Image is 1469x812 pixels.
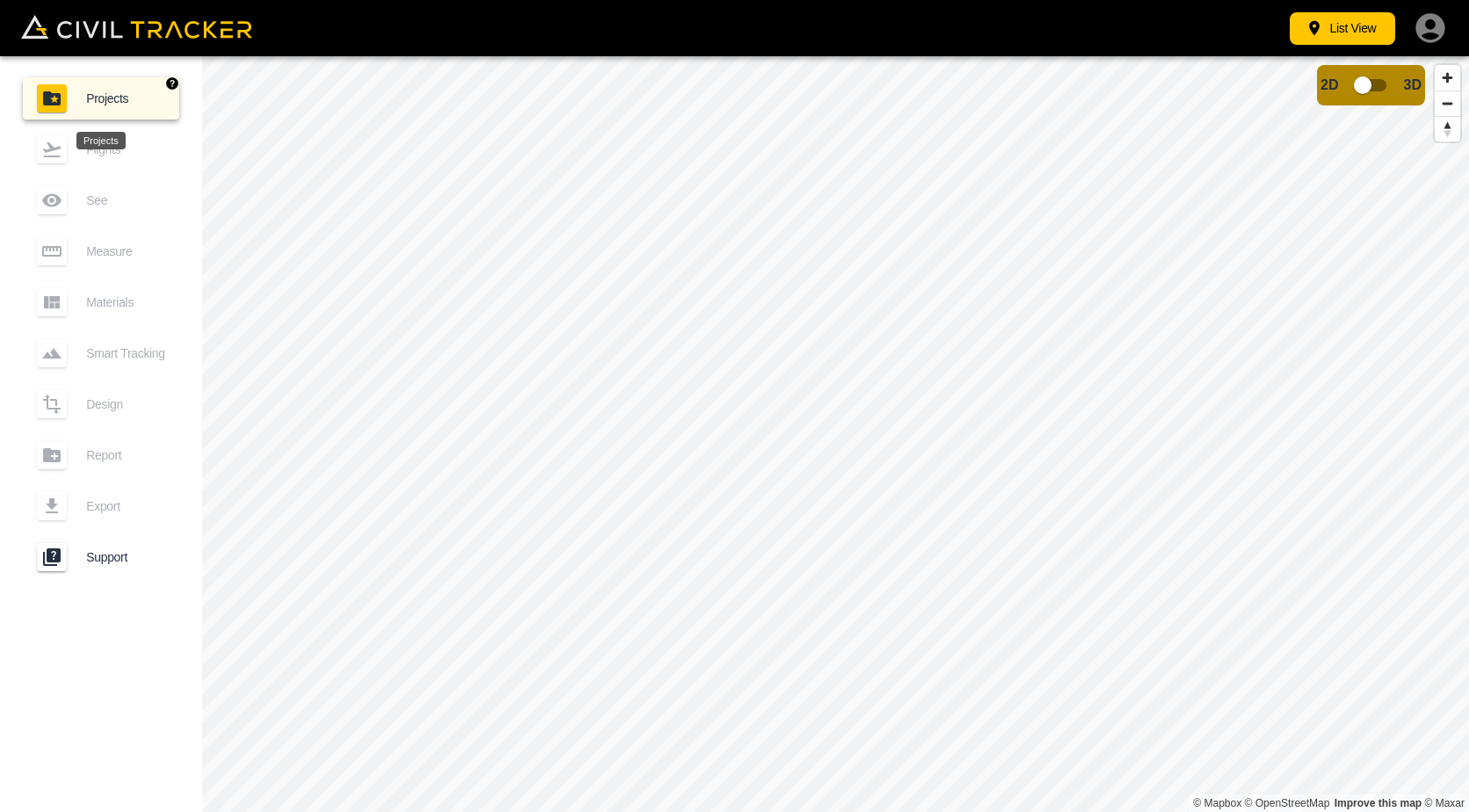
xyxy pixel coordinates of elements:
[1435,91,1460,116] button: Zoom out
[21,15,252,39] img: Civil Tracker
[86,550,165,564] span: Support
[202,56,1469,812] canvas: Map
[86,91,165,105] span: Projects
[1424,797,1465,809] a: Maxar
[76,132,126,149] div: Projects
[23,536,179,578] a: Support
[1335,797,1422,809] a: Map feedback
[23,77,179,120] a: Projects
[1435,116,1460,141] button: Reset bearing to north
[1193,797,1241,809] a: Mapbox
[1404,77,1422,93] span: 3D
[1321,77,1338,93] span: 2D
[1290,12,1395,45] button: List View
[1435,65,1460,91] button: Zoom in
[1245,797,1330,809] a: OpenStreetMap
